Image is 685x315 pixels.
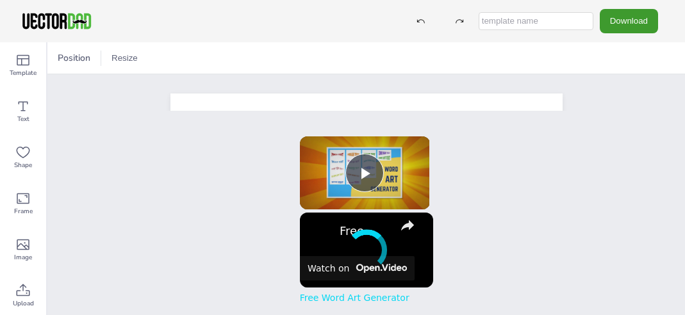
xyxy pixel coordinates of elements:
[395,214,418,237] button: share
[14,206,33,216] span: Frame
[340,224,390,238] a: Free Word Art Generator
[308,220,333,246] a: channel logo
[14,160,32,170] span: Shape
[10,68,37,78] span: Template
[352,264,406,273] img: Video channel logo
[13,298,34,309] span: Upload
[106,48,143,69] button: Resize
[14,252,32,262] span: Image
[308,263,349,273] div: Watch on
[300,293,409,303] a: Free Word Art Generator
[300,256,415,280] a: Watch on Open.Video
[345,154,384,192] button: Play Video
[55,52,93,64] span: Position
[479,12,593,30] input: template name
[300,136,430,209] img: video of: Free Word Art Generator
[600,9,658,33] button: Download
[17,114,29,124] span: Text
[300,136,430,209] div: Video Player
[21,12,93,31] img: VectorDad-1.png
